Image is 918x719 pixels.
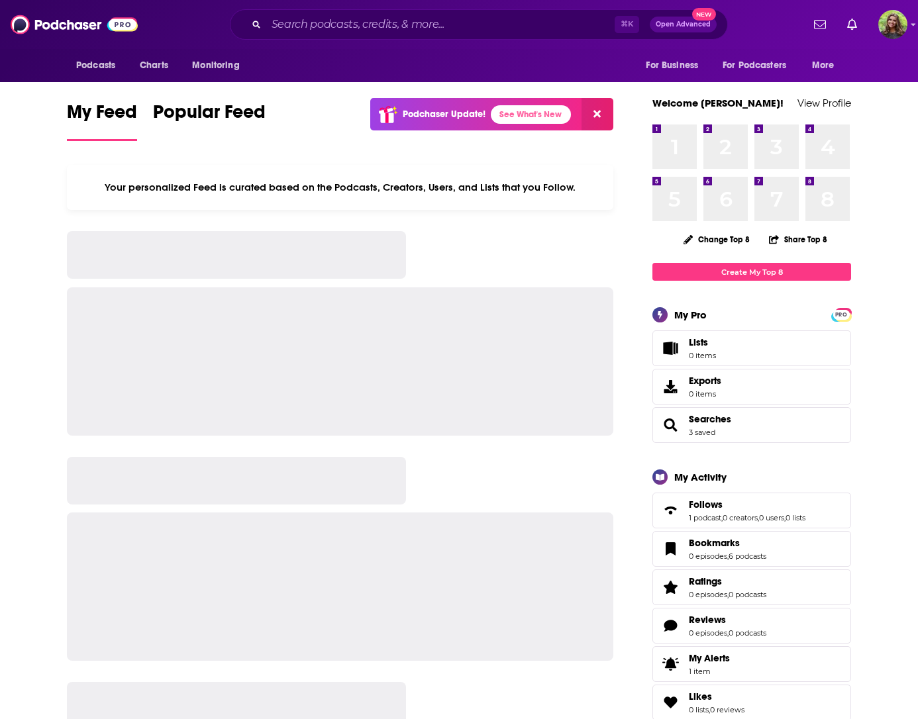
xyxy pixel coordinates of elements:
[689,513,721,522] a: 1 podcast
[689,667,730,676] span: 1 item
[768,226,828,252] button: Share Top 8
[689,652,730,664] span: My Alerts
[67,101,137,141] a: My Feed
[652,569,851,605] span: Ratings
[131,53,176,78] a: Charts
[689,375,721,387] span: Exports
[230,9,728,40] div: Search podcasts, credits, & more...
[878,10,907,39] img: User Profile
[657,578,684,597] a: Ratings
[729,590,766,599] a: 0 podcasts
[689,614,726,626] span: Reviews
[878,10,907,39] button: Show profile menu
[727,628,729,638] span: ,
[833,309,849,319] a: PRO
[650,17,717,32] button: Open AdvancedNew
[842,13,862,36] a: Show notifications dropdown
[657,339,684,358] span: Lists
[657,693,684,712] a: Likes
[833,310,849,320] span: PRO
[689,499,805,510] a: Follows
[689,413,731,425] a: Searches
[657,655,684,673] span: My Alerts
[657,540,684,558] a: Bookmarks
[652,263,851,281] a: Create My Top 8
[689,575,722,587] span: Ratings
[652,330,851,366] a: Lists
[646,56,698,75] span: For Business
[656,21,711,28] span: Open Advanced
[652,646,851,682] a: My Alerts
[153,101,266,131] span: Popular Feed
[689,336,716,348] span: Lists
[784,513,786,522] span: ,
[491,105,571,124] a: See What's New
[67,101,137,131] span: My Feed
[153,101,266,141] a: Popular Feed
[674,309,707,321] div: My Pro
[689,691,712,702] span: Likes
[710,705,744,714] a: 0 reviews
[758,513,759,522] span: ,
[140,56,168,75] span: Charts
[723,56,786,75] span: For Podcasters
[689,428,715,437] a: 3 saved
[878,10,907,39] span: Logged in as reagan34226
[797,97,851,109] a: View Profile
[657,377,684,396] span: Exports
[689,691,744,702] a: Likes
[652,531,851,567] span: Bookmarks
[689,389,721,399] span: 0 items
[676,231,758,248] button: Change Top 8
[721,513,723,522] span: ,
[689,336,708,348] span: Lists
[657,501,684,520] a: Follows
[689,590,727,599] a: 0 episodes
[657,616,684,635] a: Reviews
[727,551,729,561] span: ,
[689,705,709,714] a: 0 lists
[266,14,615,35] input: Search podcasts, credits, & more...
[786,513,805,522] a: 0 lists
[637,53,715,78] button: open menu
[615,16,639,33] span: ⌘ K
[689,614,766,626] a: Reviews
[709,705,710,714] span: ,
[759,513,784,522] a: 0 users
[812,56,835,75] span: More
[689,551,727,561] a: 0 episodes
[652,608,851,644] span: Reviews
[403,109,485,120] p: Podchaser Update!
[714,53,805,78] button: open menu
[692,8,716,21] span: New
[11,12,138,37] img: Podchaser - Follow, Share and Rate Podcasts
[183,53,256,78] button: open menu
[809,13,831,36] a: Show notifications dropdown
[76,56,115,75] span: Podcasts
[689,575,766,587] a: Ratings
[729,628,766,638] a: 0 podcasts
[729,551,766,561] a: 6 podcasts
[803,53,851,78] button: open menu
[674,471,727,483] div: My Activity
[652,369,851,405] a: Exports
[689,351,716,360] span: 0 items
[67,53,132,78] button: open menu
[689,628,727,638] a: 0 episodes
[657,416,684,434] a: Searches
[192,56,239,75] span: Monitoring
[689,537,740,549] span: Bookmarks
[652,493,851,528] span: Follows
[689,537,766,549] a: Bookmarks
[67,165,613,210] div: Your personalized Feed is curated based on the Podcasts, Creators, Users, and Lists that you Follow.
[652,97,784,109] a: Welcome [PERSON_NAME]!
[727,590,729,599] span: ,
[723,513,758,522] a: 0 creators
[652,407,851,443] span: Searches
[689,499,723,510] span: Follows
